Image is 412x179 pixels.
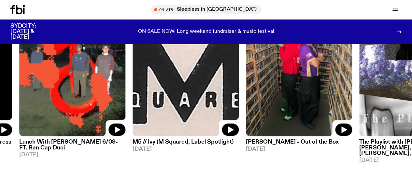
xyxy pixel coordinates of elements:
a: Lunch With [PERSON_NAME] 6/09- FT. Ran Cap Duoi[DATE] [19,136,125,157]
h3: Lunch With [PERSON_NAME] 6/09- FT. Ran Cap Duoi [19,139,125,150]
span: [DATE] [246,147,352,152]
p: ON SALE NOW! Long weekend fundraiser & music festival [138,29,274,35]
span: [DATE] [19,152,125,158]
h3: [PERSON_NAME] - Out of the Box [246,139,352,145]
h3: SYDCITY: [DATE] & [DATE] [10,23,52,40]
a: [PERSON_NAME] - Out of the Box[DATE] [246,136,352,152]
h3: M5 // Ivy (M Squared, Label Spotlight) [133,139,239,145]
button: On AirSleepless in [GEOGRAPHIC_DATA] [151,5,262,14]
a: M5 // Ivy (M Squared, Label Spotlight)[DATE] [133,136,239,152]
span: [DATE] [133,147,239,152]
